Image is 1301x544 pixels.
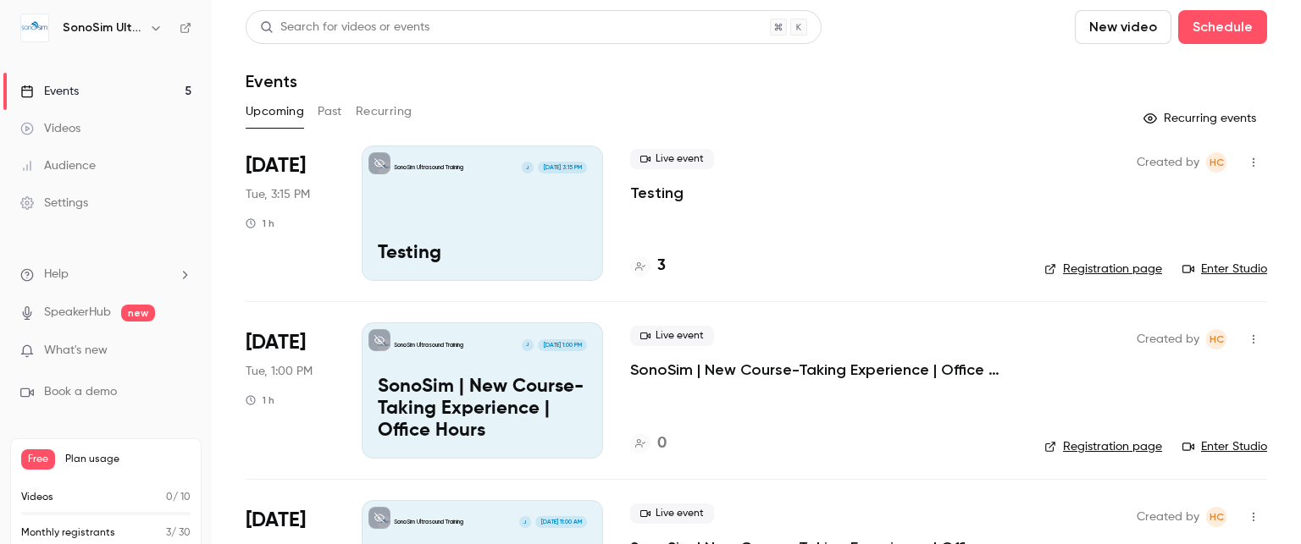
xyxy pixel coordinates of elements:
[65,453,191,466] span: Plan usage
[21,525,115,541] p: Monthly registrants
[1210,507,1224,527] span: HC
[121,305,155,321] span: new
[535,516,586,528] span: [DATE] 11:00 AM
[630,183,684,203] a: Testing
[246,71,297,91] h1: Events
[521,161,534,174] div: J
[538,162,586,173] span: [DATE] 3:15 PM
[246,393,274,407] div: 1 h
[630,503,714,524] span: Live event
[246,507,306,534] span: [DATE]
[44,304,111,321] a: SpeakerHub
[1182,438,1267,455] a: Enter Studio
[44,342,108,360] span: What's new
[166,490,191,505] p: / 10
[166,525,191,541] p: / 30
[518,515,532,529] div: J
[657,255,666,277] h4: 3
[246,217,274,230] div: 1 h
[20,266,191,283] li: help-dropdown-opener
[20,195,88,212] div: Settings
[394,518,463,526] p: SonoSim Ultrasound Training
[20,120,80,137] div: Videos
[394,341,463,349] p: SonoSim Ultrasound Training
[63,19,142,36] h6: SonoSim Ultrasound Training
[630,255,666,277] a: 3
[246,146,335,281] div: Sep 16 Tue, 3:15 PM (America/Los Angeles)
[318,98,342,125] button: Past
[44,266,69,283] span: Help
[378,376,587,442] p: SonoSim | New Course-Taking Experience | Office Hours
[1137,329,1199,349] span: Created by
[1210,329,1224,349] span: HC
[21,14,48,41] img: SonoSim Ultrasound Training
[630,432,667,455] a: 0
[1210,152,1224,173] span: HC
[1206,329,1226,349] span: Holly Clark
[1206,152,1226,173] span: Holly Clark
[246,363,313,380] span: Tue, 1:00 PM
[1075,10,1171,44] button: New video
[378,243,587,265] p: Testing
[1137,152,1199,173] span: Created by
[1182,261,1267,277] a: Enter Studio
[246,322,335,458] div: Sep 23 Tue, 1:00 PM (America/Los Angeles)
[630,149,714,169] span: Live event
[21,490,53,505] p: Videos
[20,83,79,100] div: Events
[362,322,603,458] a: SonoSim | New Course-Taking Experience | Office HoursSonoSim Ultrasound TrainingJ[DATE] 1:00 PMSo...
[44,383,117,401] span: Book a demo
[394,163,463,172] p: SonoSim Ultrasound Training
[538,339,586,351] span: [DATE] 1:00 PM
[246,186,310,203] span: Tue, 3:15 PM
[657,432,667,455] h4: 0
[356,98,412,125] button: Recurring
[1044,438,1162,455] a: Registration page
[630,326,714,346] span: Live event
[362,146,603,281] a: TestingSonoSim Ultrasound TrainingJ[DATE] 3:15 PMTesting
[1178,10,1267,44] button: Schedule
[171,343,191,359] iframe: Noticeable Trigger
[20,157,96,174] div: Audience
[1044,261,1162,277] a: Registration page
[166,528,171,538] span: 3
[630,360,1017,380] a: SonoSim | New Course-Taking Experience | Office Hours
[1136,105,1267,132] button: Recurring events
[246,98,304,125] button: Upcoming
[21,449,55,470] span: Free
[166,492,173,503] span: 0
[521,338,534,352] div: J
[246,152,306,179] span: [DATE]
[260,19,429,36] div: Search for videos or events
[1206,507,1226,527] span: Holly Clark
[246,329,306,356] span: [DATE]
[1137,507,1199,527] span: Created by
